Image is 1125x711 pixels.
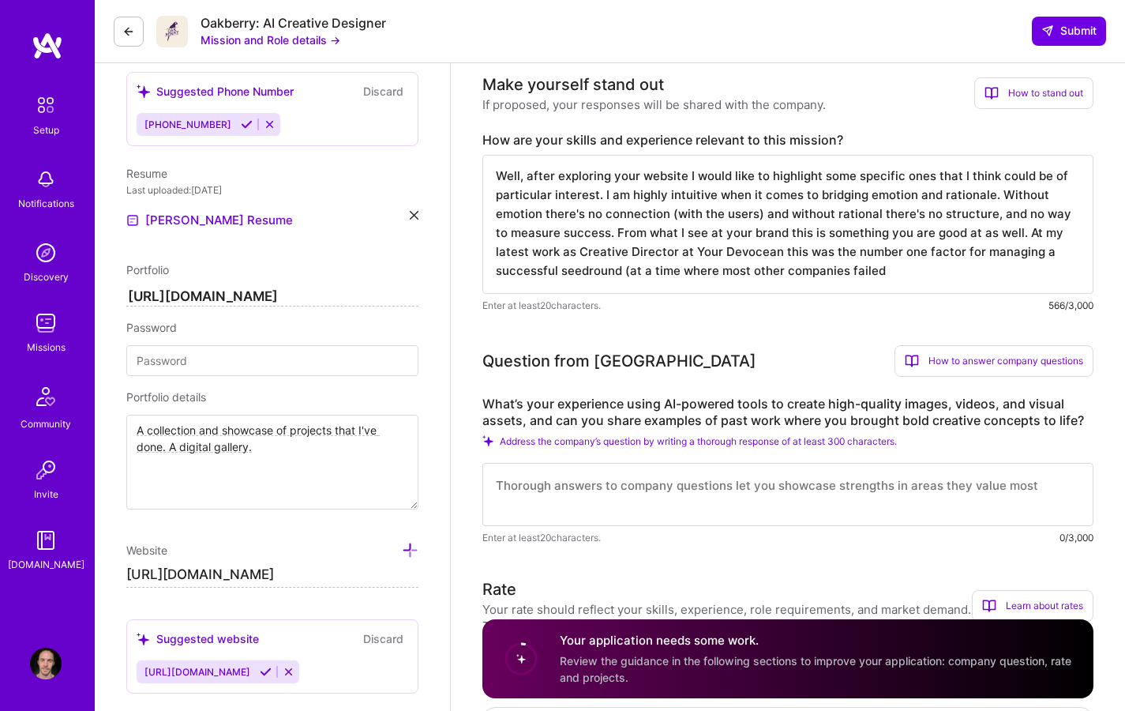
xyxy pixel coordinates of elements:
[126,214,139,227] img: Resume
[137,633,150,646] i: icon SuggestedTeams
[137,630,259,647] div: Suggested website
[30,454,62,486] img: Invite
[283,666,294,678] i: Reject
[126,562,418,588] input: http://...
[982,599,996,613] i: icon BookOpen
[201,15,386,32] div: Oakberry: AI Creative Designer
[27,339,66,355] div: Missions
[30,307,62,339] img: teamwork
[894,345,1093,377] div: How to answer company questions
[137,83,294,100] div: Suggested Phone Number
[358,82,408,100] button: Discard
[260,666,272,678] i: Accept
[126,544,167,557] span: Website
[144,666,250,678] span: [URL][DOMAIN_NAME]
[410,211,418,220] i: icon Close
[24,269,69,285] div: Discovery
[482,96,826,113] div: If proposed, your responses will be shared with the company.
[560,633,1074,649] h4: Your application needs some work.
[33,122,59,138] div: Setup
[482,73,664,96] div: Make yourself stand out
[122,25,135,38] i: icon LeftArrowDark
[126,211,293,230] a: [PERSON_NAME] Resume
[482,601,972,634] div: Your rate should reflect your skills, experience, role requirements, and market demand. The compa...
[29,88,62,122] img: setup
[358,630,408,648] button: Discard
[482,577,516,601] div: Rate
[32,32,63,60] img: logo
[26,648,66,679] a: User Avatar
[482,297,601,314] span: Enter at least 20 characters.
[126,389,418,405] div: Portfolio details
[241,118,253,130] i: Accept
[18,195,74,212] div: Notifications
[8,556,84,573] div: [DOMAIN_NAME]
[974,77,1093,109] div: How to stand out
[1041,24,1054,37] i: icon SendLight
[30,164,62,195] img: bell
[126,288,418,307] input: http://...
[156,16,188,47] img: Company Logo
[1048,297,1093,314] div: 566/3,000
[27,378,65,416] img: Community
[482,155,1093,294] textarea: Well, after exploring your website I would like to highlight some specific ones that I think coul...
[972,590,1093,622] div: Learn about rates
[1032,17,1106,45] button: Submit
[482,132,1093,149] label: How are your skills and experience relevant to this mission?
[482,435,493,446] i: Check
[1041,23,1097,39] span: Submit
[984,86,999,100] i: icon BookOpen
[126,415,418,510] textarea: A collection and showcase of projects that I've done. A digital gallery.
[201,32,340,48] button: Mission and Role details →
[34,486,58,502] div: Invite
[482,349,756,373] div: Question from [GEOGRAPHIC_DATA]
[905,354,919,368] i: icon BookOpen
[126,167,167,180] span: Resume
[500,435,897,447] span: Address the company’s question by writing a thorough response of at least 300 characters.
[126,319,418,336] div: Password
[1059,529,1093,546] div: 0/3,000
[126,263,169,276] span: Portfolio
[137,85,150,98] i: icon SuggestedTeams
[126,345,418,376] input: Password
[30,648,62,679] img: User Avatar
[482,529,601,546] span: Enter at least 20 characters.
[30,525,62,556] img: guide book
[144,118,231,130] span: [PHONE_NUMBER]
[21,416,71,432] div: Community
[30,237,62,269] img: discovery
[560,654,1071,684] span: Review the guidance in the following sections to improve your application: company question, rate...
[126,182,418,198] div: Last uploaded: [DATE]
[264,118,276,130] i: Reject
[482,396,1093,429] label: What’s your experience using AI-powered tools to create high-quality images, videos, and visual a...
